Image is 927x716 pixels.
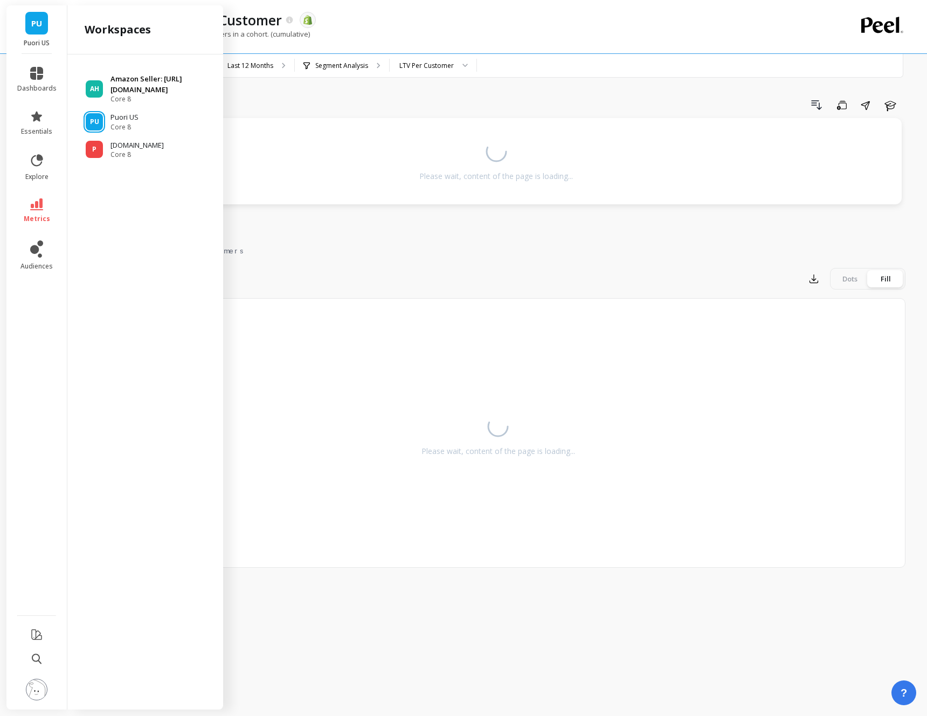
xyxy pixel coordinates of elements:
[227,61,273,70] p: Last 12 Months
[832,270,868,287] div: Dots
[399,60,454,71] div: LTV Per Customer
[31,17,42,30] span: PU
[20,262,53,271] span: audiences
[901,685,907,700] span: ?
[17,39,57,47] p: Puori US
[25,173,49,181] span: explore
[110,74,213,95] p: Amazon Seller: [URL][DOMAIN_NAME]
[303,15,313,25] img: api.shopify.svg
[110,150,164,159] span: Core 8
[91,237,905,261] nav: Tabs
[21,127,52,136] span: essentials
[891,680,916,705] button: ?
[90,118,99,126] span: PU
[110,112,139,123] p: Puori US
[110,123,139,132] span: Core 8
[315,61,368,70] p: Segment Analysis
[419,171,573,182] div: Please wait, content of the page is loading...
[110,140,164,151] p: [DOMAIN_NAME]
[868,270,903,287] div: Fill
[421,446,575,457] div: Please wait, content of the page is loading...
[17,84,57,93] span: dashboards
[24,215,50,223] span: metrics
[85,22,151,37] h2: workspaces
[92,145,96,154] span: P
[110,95,213,104] span: Core 8
[90,85,99,93] span: AH
[26,679,47,700] img: profile picture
